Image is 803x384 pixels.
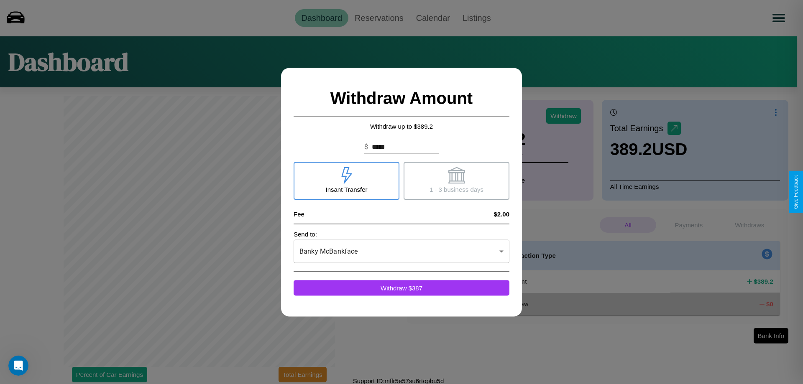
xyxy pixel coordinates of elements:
[294,280,509,295] button: Withdraw $387
[8,356,28,376] iframe: Intercom live chat
[294,80,509,116] h2: Withdraw Amount
[294,208,304,219] p: Fee
[793,175,799,209] div: Give Feedback
[430,183,483,195] p: 1 - 3 business days
[294,239,509,263] div: Banky McBankface
[494,210,509,217] h4: $2.00
[294,120,509,132] p: Withdraw up to $ 389.2
[364,142,368,152] p: $
[294,228,509,239] p: Send to:
[325,183,367,195] p: Insant Transfer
